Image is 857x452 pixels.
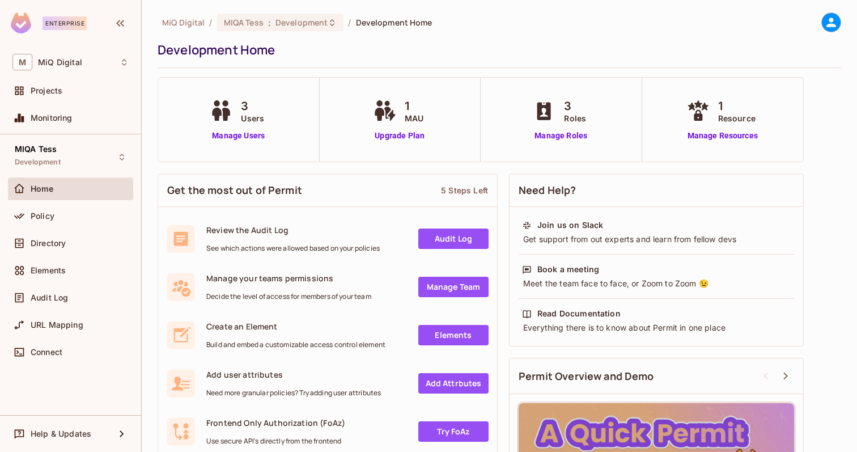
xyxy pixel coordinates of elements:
[15,145,57,154] span: MIQA Tess
[537,219,603,231] div: Join us on Slack
[162,17,205,28] span: the active workspace
[530,130,592,142] a: Manage Roles
[522,278,791,289] div: Meet the team face to face, or Zoom to Zoom 😉
[418,229,489,249] a: Audit Log
[206,244,380,253] span: See which actions were allowed based on your policies
[241,98,264,115] span: 3
[11,12,31,33] img: SReyMgAAAABJRU5ErkJggg==
[158,41,835,58] div: Development Home
[31,113,73,122] span: Monitoring
[537,264,599,275] div: Book a meeting
[564,112,586,124] span: Roles
[519,369,654,383] span: Permit Overview and Demo
[167,183,302,197] span: Get the most out of Permit
[206,388,381,398] span: Need more granular policies? Try adding user attributes
[207,130,270,142] a: Manage Users
[12,54,32,70] span: M
[275,17,328,28] span: Development
[31,239,66,248] span: Directory
[418,373,489,394] a: Add Attrbutes
[268,18,271,27] span: :
[31,184,54,193] span: Home
[241,112,264,124] span: Users
[405,98,423,115] span: 1
[206,369,381,380] span: Add user attributes
[209,17,212,28] li: /
[356,17,432,28] span: Development Home
[206,273,371,284] span: Manage your teams permissions
[206,437,345,446] span: Use secure API's directly from the frontend
[31,320,83,330] span: URL Mapping
[371,130,429,142] a: Upgrade Plan
[31,293,68,302] span: Audit Log
[224,17,264,28] span: MIQA Tess
[405,112,423,124] span: MAU
[31,212,54,221] span: Policy
[718,112,756,124] span: Resource
[441,185,488,196] div: 5 Steps Left
[522,234,791,245] div: Get support from out experts and learn from fellow devs
[31,86,62,95] span: Projects
[206,292,371,301] span: Decide the level of access for members of your team
[522,322,791,333] div: Everything there is to know about Permit in one place
[31,348,62,357] span: Connect
[31,266,66,275] span: Elements
[38,58,82,67] span: Workspace: MiQ Digital
[206,417,345,428] span: Frontend Only Authorization (FoAz)
[418,421,489,442] a: Try FoAz
[418,277,489,297] a: Manage Team
[418,325,489,345] a: Elements
[206,225,380,235] span: Review the Audit Log
[564,98,586,115] span: 3
[519,183,576,197] span: Need Help?
[718,98,756,115] span: 1
[15,158,61,167] span: Development
[684,130,761,142] a: Manage Resources
[206,340,385,349] span: Build and embed a customizable access control element
[348,17,351,28] li: /
[43,16,87,30] div: Enterprise
[537,308,621,319] div: Read Documentation
[206,321,385,332] span: Create an Element
[31,429,91,438] span: Help & Updates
